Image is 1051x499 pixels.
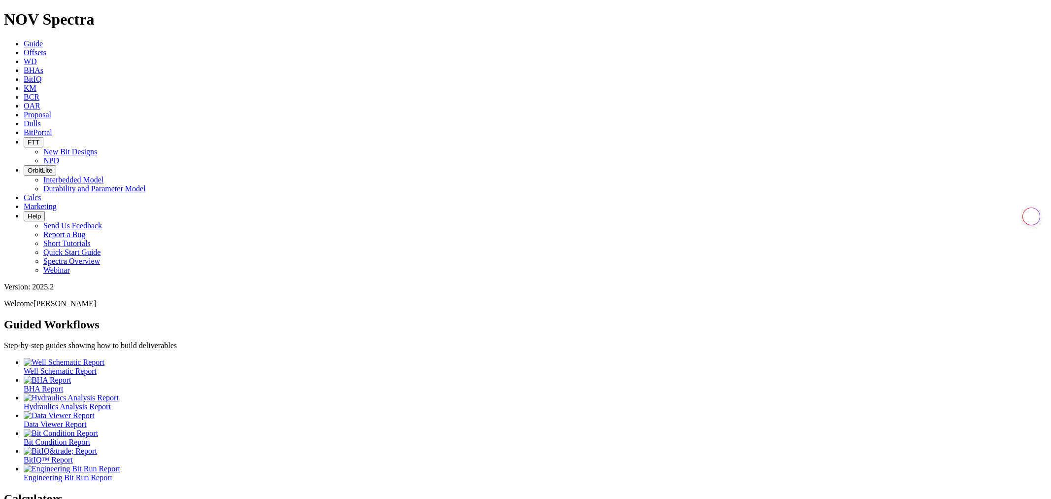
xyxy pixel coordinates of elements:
a: Durability and Parameter Model [43,184,146,193]
span: Well Schematic Report [24,367,97,375]
span: Data Viewer Report [24,420,87,428]
a: NPD [43,156,59,165]
span: BHA Report [24,385,63,393]
a: Send Us Feedback [43,221,102,230]
a: BitPortal [24,128,52,137]
a: Data Viewer Report Data Viewer Report [24,411,1047,428]
p: Welcome [4,299,1047,308]
div: Version: 2025.2 [4,283,1047,291]
span: BitIQ™ Report [24,456,73,464]
a: BCR [24,93,39,101]
a: KM [24,84,36,92]
a: WD [24,57,37,66]
span: Engineering Bit Run Report [24,473,112,482]
img: BHA Report [24,376,71,385]
span: OrbitLite [28,167,52,174]
a: Calcs [24,193,41,202]
button: OrbitLite [24,165,56,176]
a: Guide [24,39,43,48]
img: Bit Condition Report [24,429,98,438]
a: BHAs [24,66,43,74]
a: BitIQ [24,75,41,83]
a: Engineering Bit Run Report Engineering Bit Run Report [24,464,1047,482]
a: Short Tutorials [43,239,91,248]
a: Well Schematic Report Well Schematic Report [24,358,1047,375]
a: Bit Condition Report Bit Condition Report [24,429,1047,446]
span: FTT [28,139,39,146]
a: Offsets [24,48,46,57]
a: BHA Report BHA Report [24,376,1047,393]
a: Marketing [24,202,57,211]
img: Engineering Bit Run Report [24,464,120,473]
a: Report a Bug [43,230,85,239]
img: BitIQ&trade; Report [24,447,97,456]
button: FTT [24,137,43,147]
a: Interbedded Model [43,176,103,184]
p: Step-by-step guides showing how to build deliverables [4,341,1047,350]
img: Hydraulics Analysis Report [24,393,119,402]
a: Proposal [24,110,51,119]
a: New Bit Designs [43,147,97,156]
img: Well Schematic Report [24,358,104,367]
a: Webinar [43,266,70,274]
a: BitIQ&trade; Report BitIQ™ Report [24,447,1047,464]
span: Bit Condition Report [24,438,90,446]
button: Help [24,211,45,221]
span: [PERSON_NAME] [34,299,96,308]
a: OAR [24,102,40,110]
a: Dulls [24,119,41,128]
a: Quick Start Guide [43,248,101,256]
a: Spectra Overview [43,257,100,265]
span: Help [28,213,41,220]
h1: NOV Spectra [4,10,1047,29]
span: Hydraulics Analysis Report [24,402,111,411]
img: Data Viewer Report [24,411,95,420]
a: Hydraulics Analysis Report Hydraulics Analysis Report [24,393,1047,411]
h2: Guided Workflows [4,318,1047,331]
